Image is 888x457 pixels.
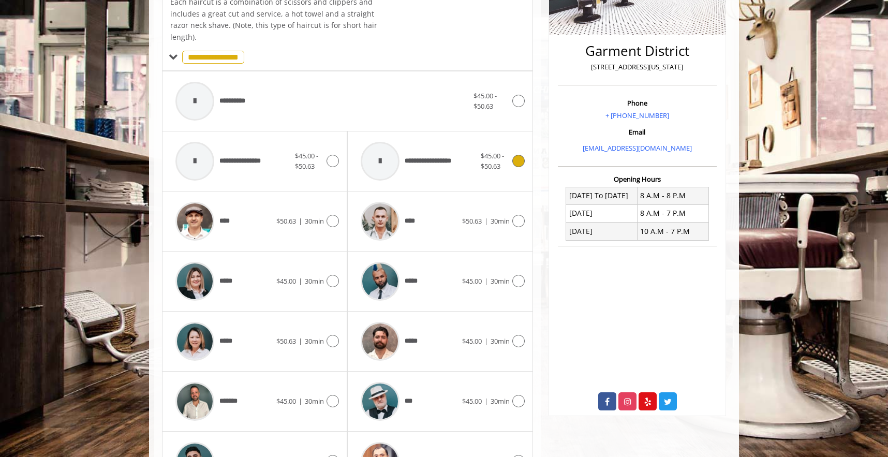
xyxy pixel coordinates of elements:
h3: Phone [560,99,714,107]
span: $50.63 [276,216,296,226]
span: | [484,216,488,226]
h3: Email [560,128,714,136]
td: 10 A.M - 7 P.M [637,223,708,240]
span: | [299,216,302,226]
span: 30min [305,396,324,406]
span: $50.63 [276,336,296,346]
td: [DATE] [566,204,638,222]
span: | [484,336,488,346]
span: | [484,396,488,406]
a: + [PHONE_NUMBER] [605,111,669,120]
span: $50.63 [462,216,482,226]
td: [DATE] [566,223,638,240]
td: 8 A.M - 7 P.M [637,204,708,222]
span: $45.00 - $50.63 [295,151,318,171]
span: $45.00 [462,396,482,406]
span: | [299,396,302,406]
td: [DATE] To [DATE] [566,187,638,204]
td: 8 A.M - 8 P.M [637,187,708,204]
span: $45.00 - $50.63 [473,91,497,111]
a: [EMAIL_ADDRESS][DOMAIN_NAME] [583,143,692,153]
span: $45.00 [276,396,296,406]
span: | [299,276,302,286]
span: $45.00 [276,276,296,286]
h3: Opening Hours [558,175,717,183]
span: | [484,276,488,286]
span: $45.00 [462,276,482,286]
span: | [299,336,302,346]
span: $45.00 [462,336,482,346]
span: 30min [305,336,324,346]
p: [STREET_ADDRESS][US_STATE] [560,62,714,72]
span: 30min [491,396,510,406]
h2: Garment District [560,43,714,58]
span: 30min [305,216,324,226]
span: $45.00 - $50.63 [481,151,504,171]
span: 30min [305,276,324,286]
span: 30min [491,216,510,226]
span: 30min [491,276,510,286]
span: 30min [491,336,510,346]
